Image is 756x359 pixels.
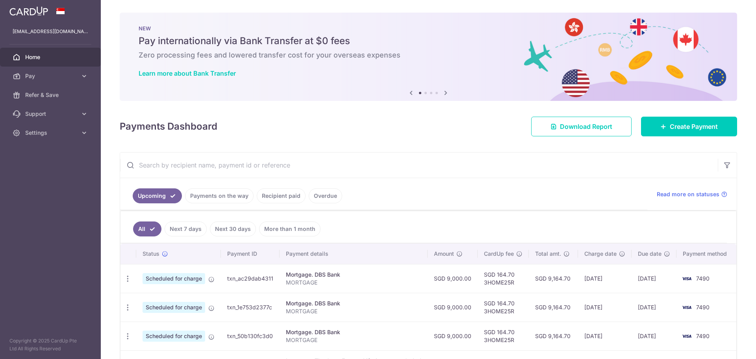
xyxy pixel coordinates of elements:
[531,117,632,136] a: Download Report
[632,293,676,322] td: [DATE]
[259,221,321,236] a: More than 1 month
[641,117,737,136] a: Create Payment
[286,299,421,307] div: Mortgage. DBS Bank
[535,250,561,258] span: Total amt.
[221,264,280,293] td: txn_ac29dab4311
[529,322,578,350] td: SGD 9,164.70
[560,122,612,131] span: Download Report
[584,250,617,258] span: Charge date
[428,264,478,293] td: SGD 9,000.00
[139,69,236,77] a: Learn more about Bank Transfer
[578,322,632,350] td: [DATE]
[286,336,421,344] p: MORTGAGE
[484,250,514,258] span: CardUp fee
[632,322,676,350] td: [DATE]
[434,250,454,258] span: Amount
[578,293,632,322] td: [DATE]
[676,244,736,264] th: Payment method
[286,279,421,286] p: MORTGAGE
[143,250,159,258] span: Status
[143,302,205,313] span: Scheduled for charge
[139,50,718,60] h6: Zero processing fees and lowered transfer cost for your overseas expenses
[638,250,661,258] span: Due date
[221,322,280,350] td: txn_50b130fc3d0
[133,188,182,203] a: Upcoming
[139,35,718,47] h5: Pay internationally via Bank Transfer at $0 fees
[25,110,77,118] span: Support
[120,119,217,134] h4: Payments Dashboard
[670,122,718,131] span: Create Payment
[478,264,529,293] td: SGD 164.70 3HOME25R
[25,129,77,137] span: Settings
[165,221,207,236] a: Next 7 days
[309,188,342,203] a: Overdue
[657,190,727,198] a: Read more on statuses
[210,221,256,236] a: Next 30 days
[478,322,529,350] td: SGD 164.70 3HOME25R
[696,304,710,311] span: 7490
[221,244,280,264] th: Payment ID
[133,221,161,236] a: All
[143,273,205,284] span: Scheduled for charge
[221,293,280,322] td: txn_1e753d2377c
[286,307,421,315] p: MORTGAGE
[632,264,676,293] td: [DATE]
[696,275,710,282] span: 7490
[578,264,632,293] td: [DATE]
[529,264,578,293] td: SGD 9,164.70
[286,271,421,279] div: Mortgage. DBS Bank
[696,333,710,339] span: 7490
[286,328,421,336] div: Mortgage. DBS Bank
[706,335,748,355] iframe: Opens a widget where you can find more information
[478,293,529,322] td: SGD 164.70 3HOME25R
[679,331,695,341] img: Bank Card
[428,322,478,350] td: SGD 9,000.00
[679,303,695,312] img: Bank Card
[143,331,205,342] span: Scheduled for charge
[529,293,578,322] td: SGD 9,164.70
[257,188,306,203] a: Recipient paid
[428,293,478,322] td: SGD 9,000.00
[25,91,77,99] span: Refer & Save
[679,274,695,283] img: Bank Card
[139,25,718,32] p: NEW
[185,188,254,203] a: Payments on the way
[120,153,718,178] input: Search by recipient name, payment id or reference
[657,190,719,198] span: Read more on statuses
[280,244,428,264] th: Payment details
